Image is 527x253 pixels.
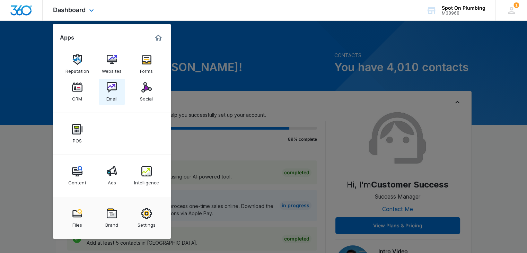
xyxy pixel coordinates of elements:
a: Files [64,205,90,231]
a: Email [99,79,125,105]
a: Ads [99,163,125,189]
a: Websites [99,51,125,77]
div: Intelligence [134,176,159,185]
span: Dashboard [53,6,86,14]
span: 1 [513,2,519,8]
a: Settings [133,205,160,231]
h2: Apps [60,34,74,41]
div: POS [73,134,82,143]
div: Settings [138,219,156,228]
div: notifications count [513,2,519,8]
a: Brand [99,205,125,231]
div: Email [106,93,117,102]
div: Brand [105,219,118,228]
a: Reputation [64,51,90,77]
div: Websites [102,65,122,74]
a: CRM [64,79,90,105]
div: CRM [72,93,82,102]
a: Content [64,163,90,189]
a: Social [133,79,160,105]
div: Content [68,176,86,185]
a: POS [64,121,90,147]
div: Forms [140,65,153,74]
div: account id [442,11,485,16]
a: Intelligence [133,163,160,189]
div: Ads [108,176,116,185]
div: Social [140,93,153,102]
div: Reputation [65,65,89,74]
a: Forms [133,51,160,77]
div: Files [72,219,82,228]
div: account name [442,5,485,11]
a: Marketing 360® Dashboard [153,32,164,43]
